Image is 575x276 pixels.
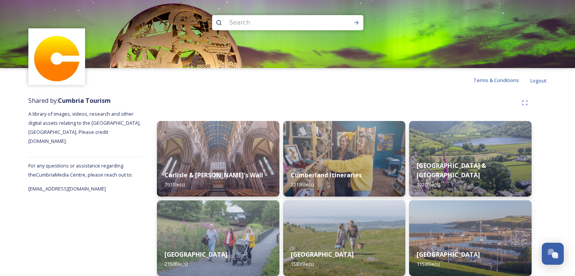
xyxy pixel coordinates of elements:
span: Shared by: [28,96,111,105]
img: images.jpg [29,29,84,84]
img: 8ef860cd-d990-4a0f-92be-bf1f23904a73.jpg [283,121,406,197]
strong: [GEOGRAPHIC_DATA] [417,250,480,259]
span: 791 file(s) [164,181,185,188]
img: Carlisle-couple-176.jpg [157,121,279,197]
img: PM204584.jpg [157,200,279,276]
span: Terms & Conditions [473,77,519,84]
img: Whitehaven-283.jpg [409,200,532,276]
span: A library of images, videos, research and other digital assets relating to the [GEOGRAPHIC_DATA],... [28,110,142,144]
strong: [GEOGRAPHIC_DATA] & [GEOGRAPHIC_DATA] [417,161,486,179]
strong: Cumberland Itineraries [291,171,362,179]
span: 2219 file(s) [291,181,314,188]
strong: Carlisle & [PERSON_NAME]'s Wall [164,171,263,179]
input: Search [226,14,329,31]
a: Terms & Conditions [473,76,530,85]
span: 1020 file(s) [417,181,440,188]
span: Logout [530,77,547,84]
img: Grange-over-sands-rail-250.jpg [283,200,406,276]
span: [EMAIL_ADDRESS][DOMAIN_NAME] [28,185,106,192]
strong: [GEOGRAPHIC_DATA] [164,250,228,259]
button: Open Chat [542,243,564,265]
span: 1153 file(s) [417,260,440,267]
span: 2150 file(s) [164,260,188,267]
span: For any questions or assistance regarding the Cumbria Media Centre, please reach out to: [28,162,133,178]
strong: Cumbria Tourism [58,96,111,105]
span: 1583 file(s) [291,260,314,267]
strong: [GEOGRAPHIC_DATA] [291,250,354,259]
img: Hartsop-222.jpg [409,121,532,197]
